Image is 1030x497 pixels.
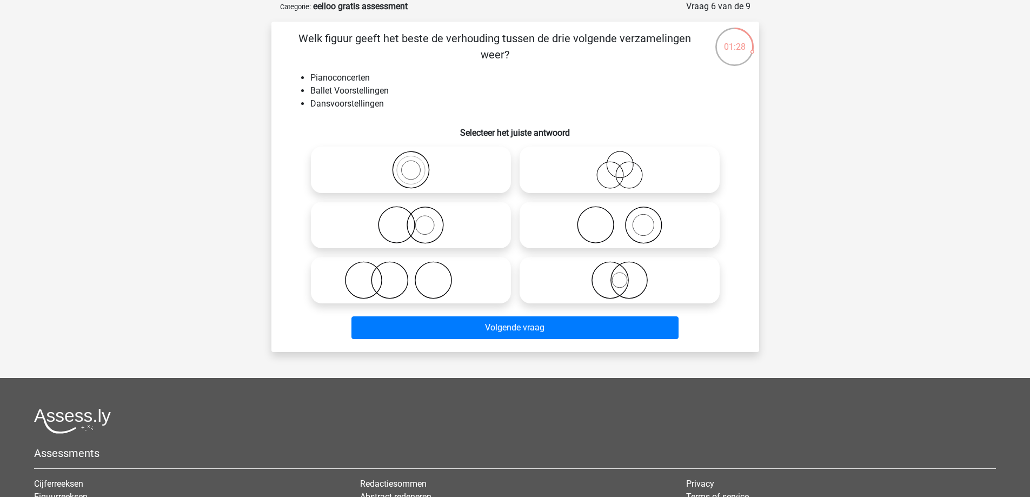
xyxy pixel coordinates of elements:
[351,316,679,339] button: Volgende vraag
[289,119,742,138] h6: Selecteer het juiste antwoord
[310,71,742,84] li: Pianoconcerten
[313,1,408,11] strong: eelloo gratis assessment
[289,30,701,63] p: Welk figuur geeft het beste de verhouding tussen de drie volgende verzamelingen weer?
[360,479,427,489] a: Redactiesommen
[34,479,83,489] a: Cijferreeksen
[686,479,714,489] a: Privacy
[310,97,742,110] li: Dansvoorstellingen
[34,408,111,434] img: Assessly logo
[310,84,742,97] li: Ballet Voorstellingen
[714,26,755,54] div: 01:28
[34,447,996,460] h5: Assessments
[280,3,311,11] small: Categorie:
